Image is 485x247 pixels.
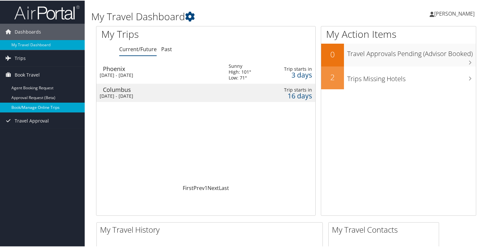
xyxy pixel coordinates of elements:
[14,4,79,20] img: airportal-logo.png
[205,184,207,191] a: 1
[229,68,251,74] div: High: 101°
[434,9,475,17] span: [PERSON_NAME]
[229,63,251,68] div: Sunny
[183,184,193,191] a: First
[207,184,219,191] a: Next
[219,184,229,191] a: Last
[103,65,222,71] div: Phoenix
[101,27,219,40] h1: My Trips
[321,66,476,89] a: 2Trips Missing Hotels
[193,184,205,191] a: Prev
[229,74,251,80] div: Low: 71°
[100,224,322,235] h2: My Travel History
[103,86,222,92] div: Columbus
[347,70,476,83] h3: Trips Missing Hotels
[321,71,344,82] h2: 2
[430,3,481,23] a: [PERSON_NAME]
[321,27,476,40] h1: My Action Items
[91,9,351,23] h1: My Travel Dashboard
[100,72,219,78] div: [DATE] - [DATE]
[15,23,41,39] span: Dashboards
[15,66,40,82] span: Book Travel
[100,93,219,98] div: [DATE] - [DATE]
[275,86,312,92] div: Trip starts in
[15,112,49,128] span: Travel Approval
[347,45,476,58] h3: Travel Approvals Pending (Advisor Booked)
[275,65,312,71] div: Trip starts in
[275,92,312,98] div: 16 days
[161,45,172,52] a: Past
[275,71,312,77] div: 3 days
[119,45,157,52] a: Current/Future
[15,50,26,66] span: Trips
[321,48,344,59] h2: 0
[321,43,476,66] a: 0Travel Approvals Pending (Advisor Booked)
[332,224,439,235] h2: My Travel Contacts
